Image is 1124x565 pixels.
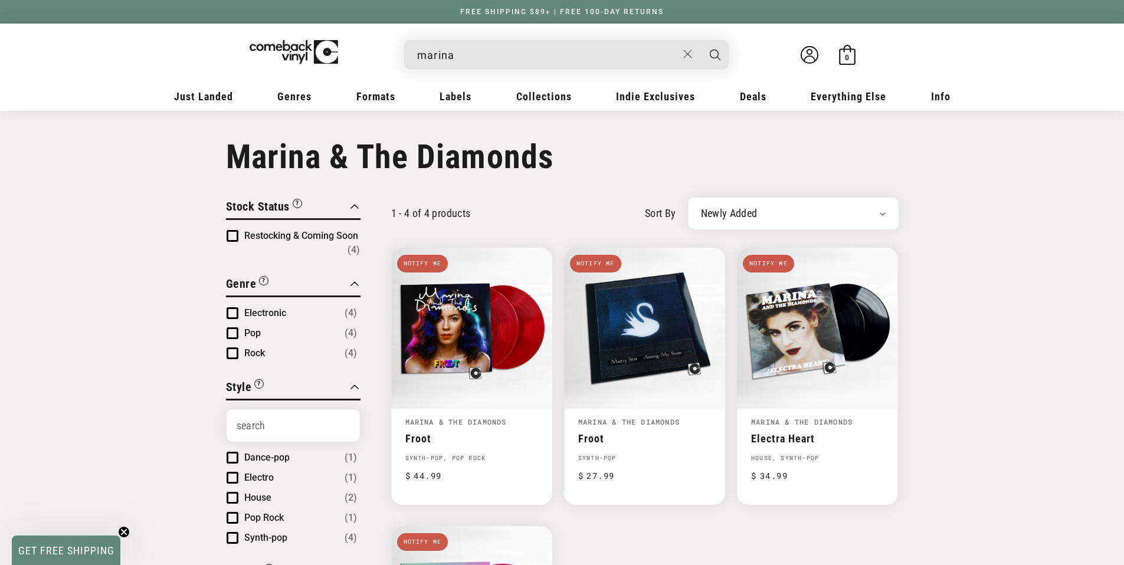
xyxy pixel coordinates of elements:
span: Dance-pop [244,452,290,463]
span: Stock Status [226,199,290,213]
span: Genres [277,90,312,103]
a: Marina & The Diamonds [578,417,680,426]
button: Close [677,41,699,67]
span: Number of products: (4) [345,306,357,320]
a: Electra Heart [751,432,884,445]
button: Search [700,40,730,70]
span: Electronic [244,307,286,318]
span: Number of products: (1) [345,471,357,485]
span: Number of products: (4) [345,531,357,545]
label: sort by [645,205,676,221]
button: Filter by Genre [226,275,269,295]
a: Marina & The Diamonds [405,417,507,426]
span: Pop [244,327,261,339]
span: House [244,492,271,503]
span: Number of products: (4) [345,346,357,360]
span: Labels [440,90,471,103]
span: Formats [356,90,395,103]
span: Deals [740,90,766,103]
p: 1 - 4 of 4 products [391,207,471,219]
div: GET FREE SHIPPINGClose teaser [12,536,120,565]
span: Collections [516,90,572,103]
span: Rock [244,347,265,359]
span: Style [226,380,252,394]
a: FREE SHIPPING $89+ | FREE 100-DAY RETURNS [448,8,676,16]
input: search [417,43,677,67]
span: Everything Else [811,90,886,103]
div: Search [404,40,729,70]
h1: Marina & The Diamonds [226,137,899,176]
span: Indie Exclusives [616,90,695,103]
a: Froot [578,432,711,445]
input: Search Options [227,409,360,442]
span: Number of products: (4) [348,243,360,257]
button: Filter by Style [226,378,264,399]
span: Number of products: (1) [345,511,357,525]
button: Filter by Stock Status [226,198,302,218]
span: Genre [226,277,257,291]
a: Marina & The Diamonds [751,417,853,426]
span: Pop Rock [244,512,284,523]
button: Close teaser [118,526,130,538]
span: Number of products: (4) [345,326,357,340]
span: Number of products: (2) [345,491,357,505]
span: 0 [845,53,849,62]
span: Restocking & Coming Soon [244,230,358,241]
span: Electro [244,472,274,483]
a: Froot [405,432,538,445]
span: GET FREE SHIPPING [18,544,114,557]
span: Just Landed [174,90,233,103]
span: Info [931,90,951,103]
span: Number of products: (1) [345,451,357,465]
span: Synth-pop [244,532,287,543]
